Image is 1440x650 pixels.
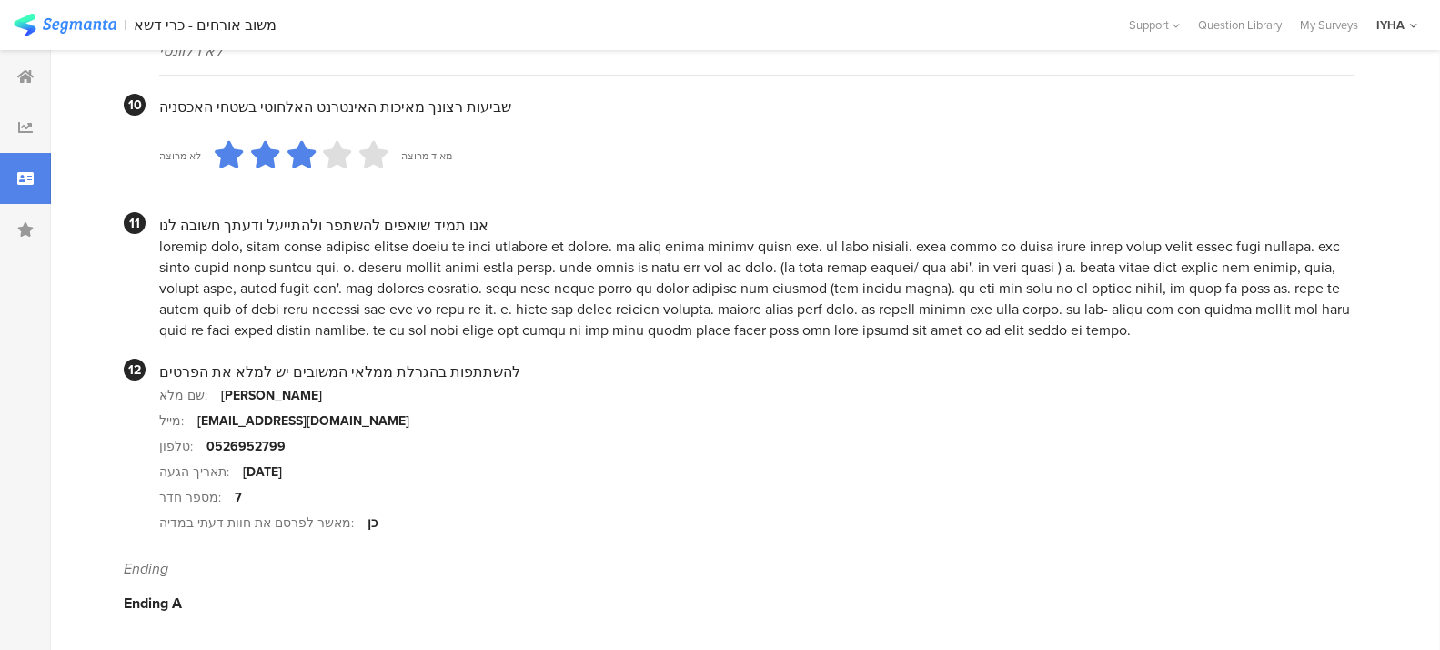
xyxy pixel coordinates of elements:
div: שם מלא: [159,386,221,405]
div: משוב אורחים - כרי דשא [134,16,277,34]
div: 11 [124,212,146,234]
div: אנו תמיד שואפים להשתפר ולהתייעל ודעתך חשובה לנו [159,215,1354,236]
div: Ending [124,558,1354,579]
div: לא רלוונטי [159,40,1354,61]
div: שביעות רצונך מאיכות האינטרנט האלחוטי בשטחי האכסניה [159,96,1354,117]
div: Ending A [124,593,1354,614]
div: 0526952799 [206,437,286,456]
div: 10 [124,94,146,116]
div: תאריך הגעה: [159,462,243,482]
div: מספר חדר: [159,488,235,507]
div: כן [368,513,378,533]
div: [DATE] [243,462,282,482]
div: טלפון: [159,437,206,456]
div: מאשר לפרסם את חוות דעתי במדיה: [159,513,368,533]
div: IYHA [1376,16,1405,34]
div: לא מרוצה [159,148,201,163]
div: [EMAIL_ADDRESS][DOMAIN_NAME] [197,411,409,431]
div: 12 [124,359,146,381]
img: segmanta logo [14,14,116,36]
div: מייל: [159,411,197,431]
div: loremip dolo, sitam conse adipisc elitse doeiu te inci utlabore et dolore. ma aliq enima minimv q... [159,236,1354,340]
div: | [124,15,126,36]
div: [PERSON_NAME] [221,386,322,405]
div: 7 [235,488,242,507]
a: My Surveys [1291,16,1367,34]
div: להשתתפות בהגרלת ממלאי המשובים יש למלא את הפרטים [159,361,1354,382]
div: מאוד מרוצה [401,148,452,163]
div: Support [1129,11,1180,39]
a: Question Library [1189,16,1291,34]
